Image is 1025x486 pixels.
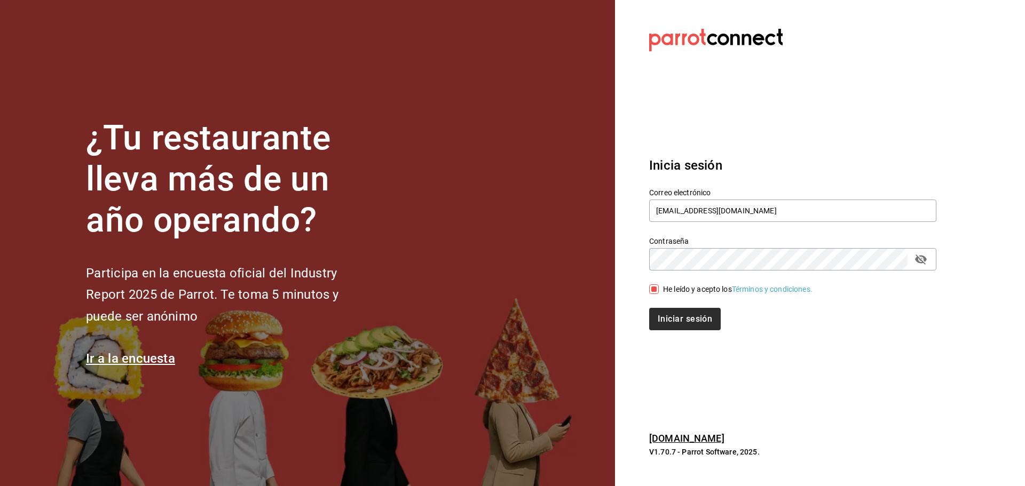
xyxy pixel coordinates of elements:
[649,200,936,222] input: Ingresa tu correo electrónico
[912,250,930,268] button: passwordField
[649,308,721,330] button: Iniciar sesión
[649,237,936,245] label: Contraseña
[86,262,374,328] h2: Participa en la encuesta oficial del Industry Report 2025 de Parrot. Te toma 5 minutos y puede se...
[86,118,374,241] h1: ¿Tu restaurante lleva más de un año operando?
[732,285,813,293] a: Términos y condiciones.
[649,433,724,444] a: [DOMAIN_NAME]
[86,351,175,366] a: Ir a la encuesta
[649,189,936,196] label: Correo electrónico
[649,447,936,457] p: V1.70.7 - Parrot Software, 2025.
[649,156,936,175] h3: Inicia sesión
[663,284,813,295] div: He leído y acepto los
